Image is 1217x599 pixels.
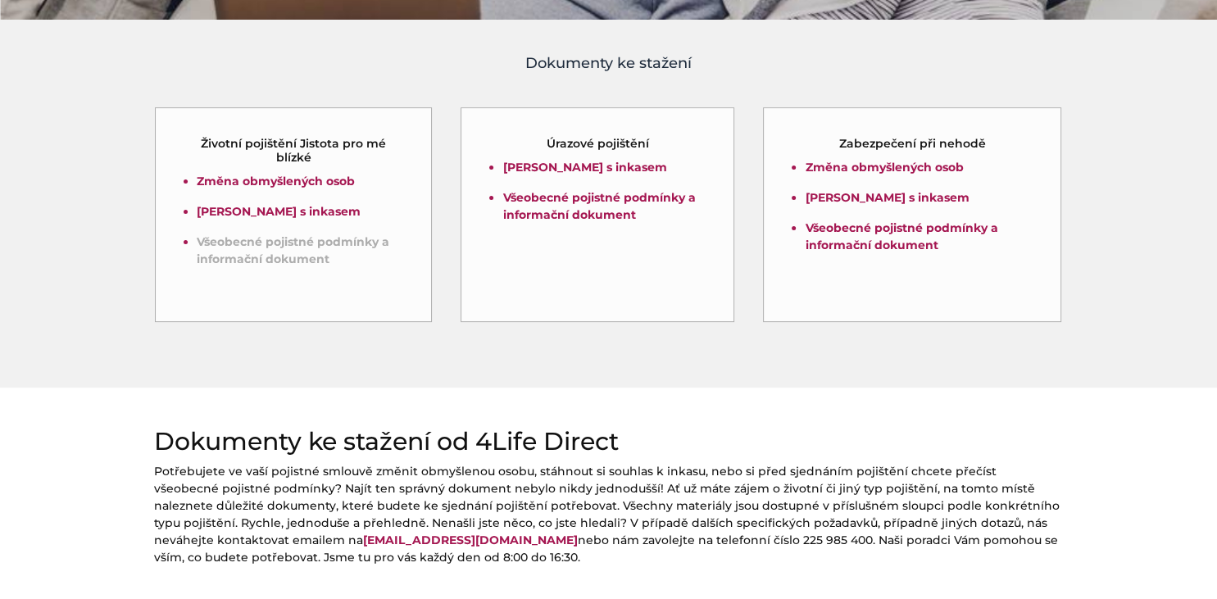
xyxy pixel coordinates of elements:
a: Změna obmyšlených osob [805,160,963,175]
a: [PERSON_NAME] s inkasem [805,190,969,205]
h5: Zabezpečení při nehodě [839,137,986,151]
a: [EMAIL_ADDRESS][DOMAIN_NAME] [363,533,578,547]
h5: Životní pojištění Jistota pro mé blízké [184,137,403,165]
a: Všeobecné pojistné podmínky a informační dokument [197,234,389,266]
h5: Úrazové pojištění [547,137,649,151]
p: Potřebujete ve vaší pojistné smlouvě změnit obmyšlenou osobu, stáhnout si souhlas k inkasu, nebo ... [154,463,1064,566]
a: Změna obmyšlených osob [197,174,355,188]
h2: Dokumenty ke stažení od 4Life Direct [154,427,1064,456]
a: [PERSON_NAME] s inkasem [197,204,361,219]
a: Všeobecné pojistné podmínky a informační dokument [805,220,997,252]
h4: Dokumenty ke stažení [154,52,1064,75]
a: Všeobecné pojistné podmínky a informační dokument [502,190,695,222]
a: [PERSON_NAME] s inkasem [502,160,666,175]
